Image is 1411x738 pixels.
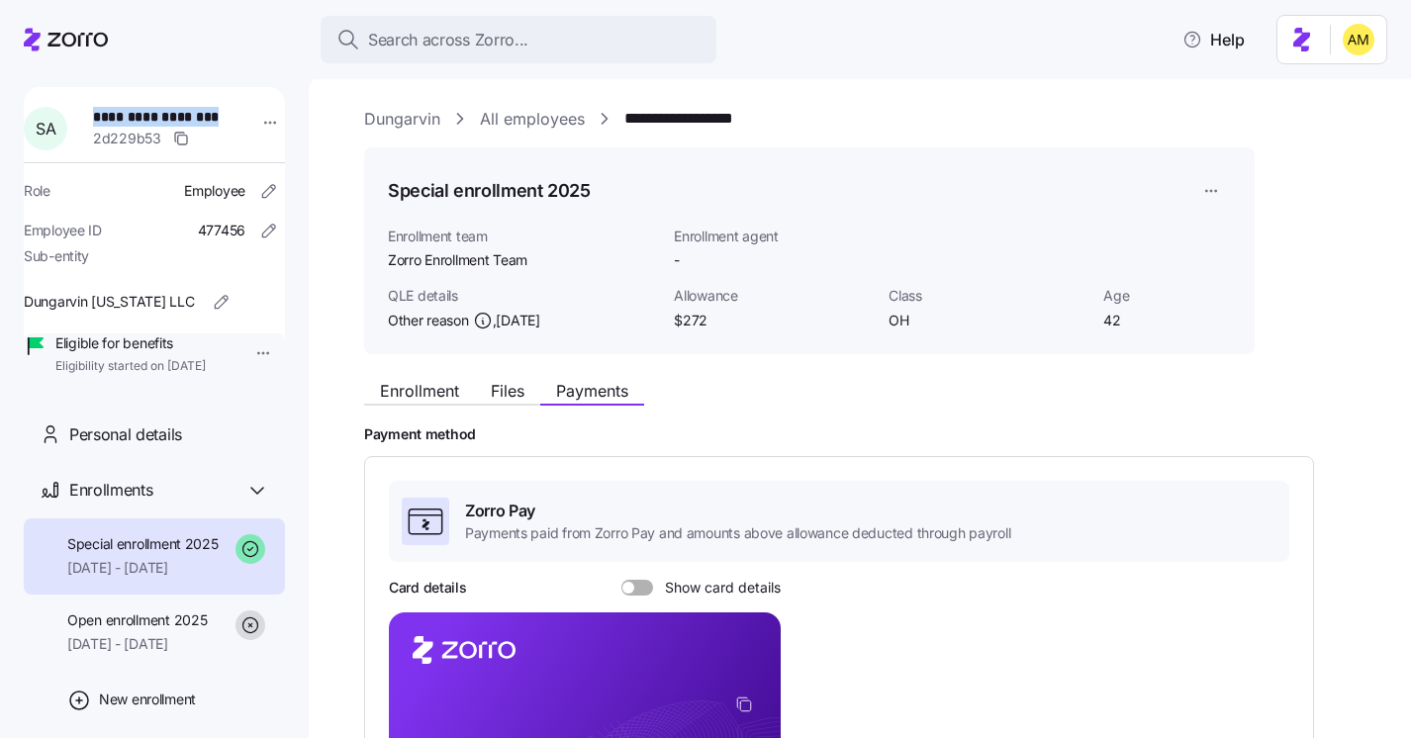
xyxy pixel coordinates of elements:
[735,695,753,713] button: copy-to-clipboard
[465,499,1010,523] span: Zorro Pay
[1103,311,1231,330] span: 42
[368,28,528,52] span: Search across Zorro...
[653,580,781,596] span: Show card details
[1343,24,1374,55] img: dfaaf2f2725e97d5ef9e82b99e83f4d7
[674,227,873,246] span: Enrollment agent
[321,16,716,63] button: Search across Zorro...
[55,333,206,353] span: Eligible for benefits
[67,634,207,654] span: [DATE] - [DATE]
[24,221,102,240] span: Employee ID
[67,610,207,630] span: Open enrollment 2025
[364,425,1383,444] h2: Payment method
[184,181,245,201] span: Employee
[67,558,219,578] span: [DATE] - [DATE]
[389,578,467,598] h3: Card details
[480,107,585,132] a: All employees
[465,523,1010,543] span: Payments paid from Zorro Pay and amounts above allowance deducted through payroll
[69,422,182,447] span: Personal details
[674,250,680,270] span: -
[24,181,50,201] span: Role
[1167,20,1261,59] button: Help
[67,534,219,554] span: Special enrollment 2025
[24,246,89,266] span: Sub-entity
[388,178,591,203] h1: Special enrollment 2025
[36,121,55,137] span: S A
[1182,28,1245,51] span: Help
[380,383,459,399] span: Enrollment
[99,690,196,709] span: New enrollment
[198,221,245,240] span: 477456
[388,227,658,246] span: Enrollment team
[364,107,440,132] a: Dungarvin
[388,286,658,306] span: QLE details
[55,358,206,375] span: Eligibility started on [DATE]
[674,311,873,330] span: $272
[388,311,540,330] span: Other reason ,
[388,250,658,270] span: Zorro Enrollment Team
[93,129,161,148] span: 2d229b53
[491,383,524,399] span: Files
[674,286,873,306] span: Allowance
[69,478,152,503] span: Enrollments
[24,292,194,312] span: Dungarvin [US_STATE] LLC
[1103,286,1231,306] span: Age
[889,311,1087,330] span: OH
[556,383,628,399] span: Payments
[889,286,1087,306] span: Class
[496,311,539,330] span: [DATE]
